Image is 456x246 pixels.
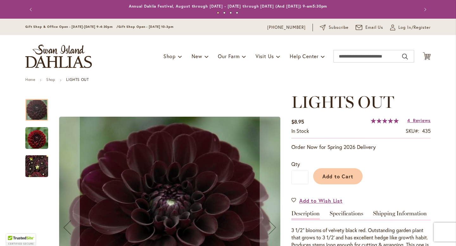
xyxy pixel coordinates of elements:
a: Home [25,77,35,82]
div: 435 [422,127,431,135]
a: Description [291,211,320,220]
span: Help Center [290,53,319,59]
span: LIGHTS OUT [291,92,394,112]
button: 3 of 4 [230,12,232,14]
button: 4 of 4 [236,12,238,14]
div: LIGHTS OUT [25,121,54,149]
img: LIGHTS OUT [25,126,48,150]
span: Visit Us [256,53,274,59]
span: 4 [407,117,410,123]
button: 2 of 4 [223,12,225,14]
strong: SKU [406,127,419,134]
button: Next [418,3,431,16]
span: Gift Shop & Office Open - [DATE]-[DATE] 9-4:30pm / [25,25,118,29]
span: Log In/Register [398,24,431,31]
a: Subscribe [320,24,349,31]
div: LIGHTS OUT [25,93,54,121]
div: 100% [371,118,399,123]
span: Our Farm [218,53,239,59]
button: Previous [25,3,38,16]
a: Annual Dahlia Festival, August through [DATE] - [DATE] through [DATE] (And [DATE]) 9-am5:30pm [129,4,327,9]
iframe: Launch Accessibility Center [5,224,22,241]
a: [PHONE_NUMBER] [267,24,306,31]
span: In stock [291,127,309,134]
strong: LIGHTS OUT [66,77,89,82]
div: LIGHTS OUT [25,149,48,177]
a: Specifications [330,211,363,220]
span: Email Us [365,24,383,31]
span: Subscribe [329,24,349,31]
a: Shop [46,77,55,82]
span: Reviews [413,117,431,123]
button: 1 of 4 [217,12,219,14]
img: LIGHTS OUT [25,151,48,181]
span: $8.95 [291,118,304,125]
p: Order Now for Spring 2026 Delivery [291,143,431,151]
div: Availability [291,127,309,135]
a: Add to Wish List [291,197,343,204]
span: Qty [291,161,300,167]
span: Shop [163,53,176,59]
a: store logo [25,45,92,68]
span: New [192,53,202,59]
a: Shipping Information [373,211,427,220]
a: 4 Reviews [407,117,431,123]
span: Add to Cart [322,173,354,180]
a: Email Us [356,24,383,31]
a: Log In/Register [390,24,431,31]
span: Gift Shop Open - [DATE] 10-3pm [118,25,174,29]
button: Add to Cart [313,168,363,184]
span: Add to Wish List [299,197,343,204]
